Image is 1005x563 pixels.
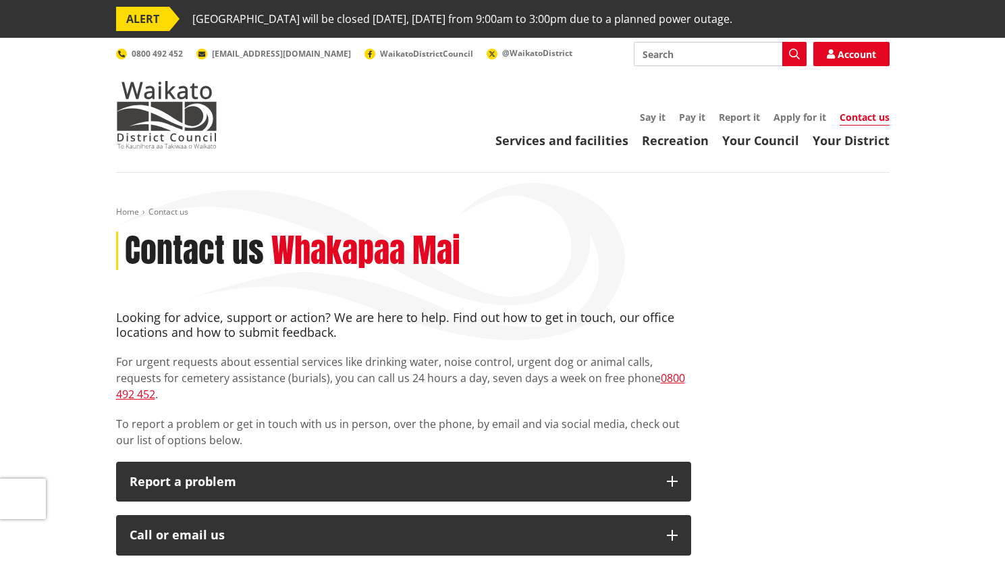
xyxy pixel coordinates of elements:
span: [EMAIL_ADDRESS][DOMAIN_NAME] [212,48,351,59]
span: Contact us [148,206,188,217]
p: For urgent requests about essential services like drinking water, noise control, urgent dog or an... [116,354,691,402]
button: Report a problem [116,462,691,502]
p: Report a problem [130,475,653,489]
span: 0800 492 452 [132,48,183,59]
a: [EMAIL_ADDRESS][DOMAIN_NAME] [196,48,351,59]
a: Account [813,42,890,66]
a: Your District [813,132,890,149]
span: WaikatoDistrictCouncil [380,48,473,59]
a: Contact us [840,111,890,126]
a: Services and facilities [495,132,628,149]
div: Call or email us [130,529,653,542]
span: ALERT [116,7,169,31]
h1: Contact us [125,232,264,271]
p: To report a problem or get in touch with us in person, over the phone, by email and via social me... [116,416,691,448]
nav: breadcrumb [116,207,890,218]
input: Search input [634,42,807,66]
a: @WaikatoDistrict [487,47,572,59]
a: Pay it [679,111,705,124]
a: Home [116,206,139,217]
a: 0800 492 452 [116,371,685,402]
a: Apply for it [773,111,826,124]
a: WaikatoDistrictCouncil [364,48,473,59]
button: Call or email us [116,515,691,556]
a: Recreation [642,132,709,149]
h4: Looking for advice, support or action? We are here to help. Find out how to get in touch, our off... [116,311,691,340]
a: Report it [719,111,760,124]
a: Say it [640,111,666,124]
span: [GEOGRAPHIC_DATA] will be closed [DATE], [DATE] from 9:00am to 3:00pm due to a planned power outage. [192,7,732,31]
span: @WaikatoDistrict [502,47,572,59]
h2: Whakapaa Mai [271,232,460,271]
img: Waikato District Council - Te Kaunihera aa Takiwaa o Waikato [116,81,217,149]
a: Your Council [722,132,799,149]
a: 0800 492 452 [116,48,183,59]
